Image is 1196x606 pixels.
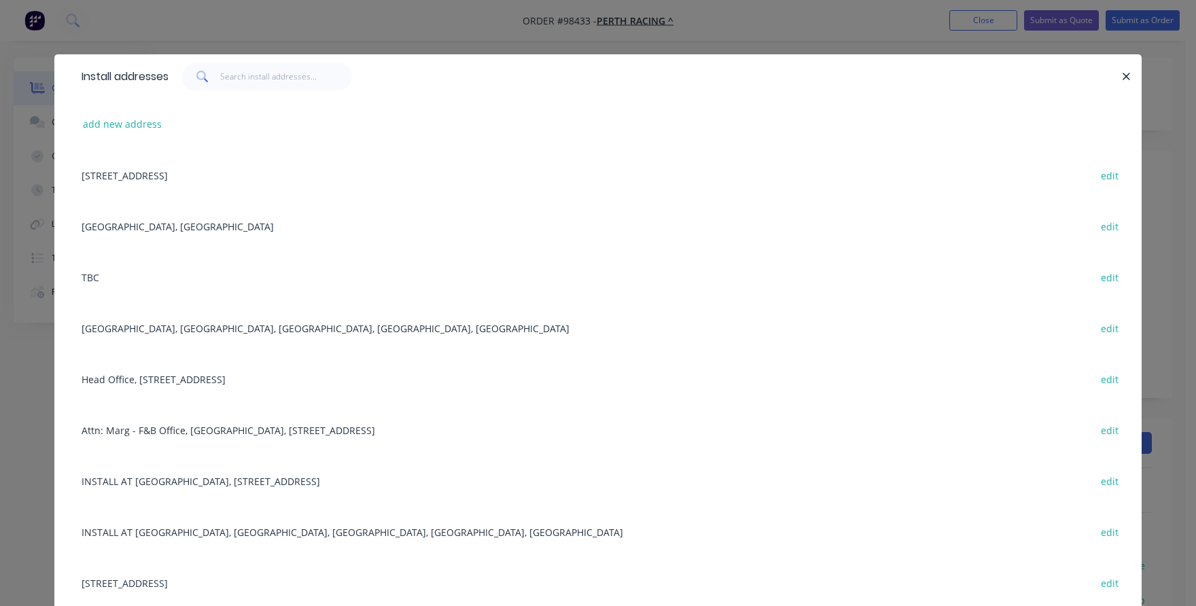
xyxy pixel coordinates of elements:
input: Search install addresses... [220,63,353,90]
button: edit [1093,268,1125,286]
button: edit [1093,573,1125,592]
button: edit [1093,319,1125,337]
button: edit [1093,217,1125,235]
div: Attn: Marg - F&B Office, [GEOGRAPHIC_DATA], [STREET_ADDRESS] [75,404,1121,455]
button: edit [1093,421,1125,439]
button: edit [1093,471,1125,490]
button: edit [1093,370,1125,388]
button: edit [1093,522,1125,541]
div: [GEOGRAPHIC_DATA], [GEOGRAPHIC_DATA], [GEOGRAPHIC_DATA], [GEOGRAPHIC_DATA], [GEOGRAPHIC_DATA] [75,302,1121,353]
div: [STREET_ADDRESS] [75,149,1121,200]
div: INSTALL AT [GEOGRAPHIC_DATA], [GEOGRAPHIC_DATA], [GEOGRAPHIC_DATA], [GEOGRAPHIC_DATA], [GEOGRAPHI... [75,506,1121,557]
div: [GEOGRAPHIC_DATA], [GEOGRAPHIC_DATA] [75,200,1121,251]
div: Install addresses [75,55,169,99]
button: add new address [76,115,169,133]
div: INSTALL AT [GEOGRAPHIC_DATA], [STREET_ADDRESS] [75,455,1121,506]
div: TBC [75,251,1121,302]
button: edit [1093,166,1125,184]
div: Head Office, [STREET_ADDRESS] [75,353,1121,404]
